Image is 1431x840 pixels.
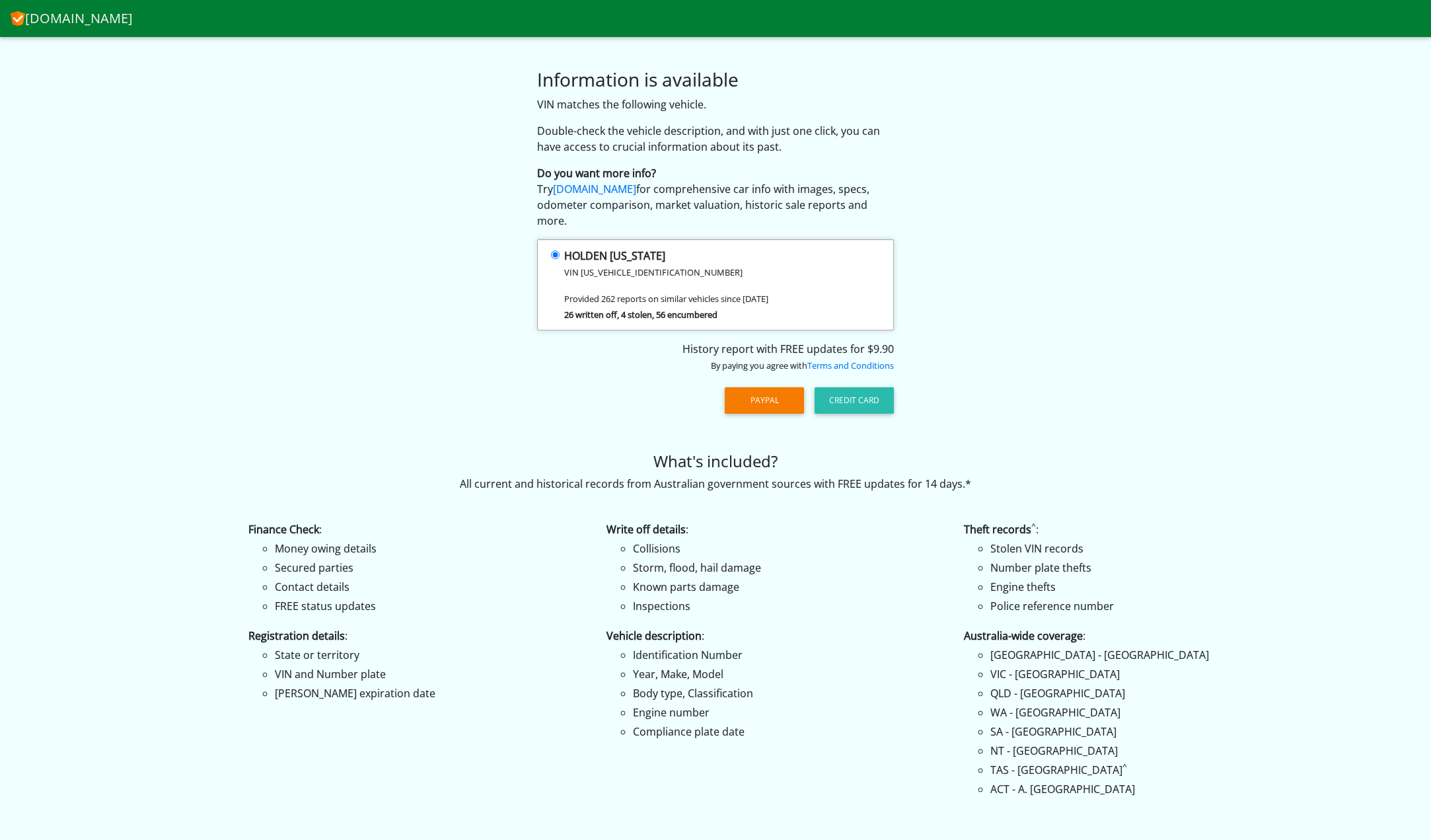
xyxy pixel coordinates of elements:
[1031,521,1036,532] sup: ^
[564,248,665,263] strong: HOLDEN [US_STATE]
[711,360,894,371] small: By paying you agree with
[990,781,1302,797] li: ACT - A. [GEOGRAPHIC_DATA]
[964,628,1302,797] li: :
[1122,761,1127,773] sup: ^
[275,685,587,701] li: [PERSON_NAME] expiration date
[606,522,686,537] strong: Write off details
[633,579,945,595] li: Known parts damage
[564,293,768,305] small: Provided 262 reports on similar vehicles since [DATE]
[633,666,945,682] li: Year, Make, Model
[248,522,319,537] strong: Finance Check
[275,666,587,682] li: VIN and Number plate
[633,705,945,720] li: Engine number
[633,560,945,576] li: Storm, flood, hail damage
[990,541,1302,556] li: Stolen VIN records
[537,96,894,112] p: VIN matches the following vehicle.
[537,69,894,91] h3: Information is available
[551,250,560,259] input: HOLDEN [US_STATE] VIN [US_VEHICLE_IDENTIFICATION_NUMBER] Provided 262 reports on similar vehicles...
[633,541,945,556] li: Collisions
[275,541,587,556] li: Money owing details
[564,309,717,321] strong: 26 written off, 4 stolen, 56 encumbered
[10,452,1421,471] h4: What's included?
[11,9,25,26] img: CheckVIN.com.au logo
[248,629,345,643] strong: Registration details
[633,685,945,701] li: Body type, Classification
[990,724,1302,740] li: SA - [GEOGRAPHIC_DATA]
[990,762,1302,778] li: TAS - [GEOGRAPHIC_DATA]
[633,647,945,663] li: Identification Number
[990,705,1302,720] li: WA - [GEOGRAPHIC_DATA]
[275,579,587,595] li: Contact details
[248,628,587,701] li: :
[725,387,804,414] button: PayPal
[564,266,743,278] small: VIN [US_VEHICLE_IDENTIFICATION_NUMBER]
[10,476,1421,492] p: All current and historical records from Australian government sources with FREE updates for 14 days.
[275,560,587,576] li: Secured parties
[964,522,1031,537] strong: Theft records
[537,341,894,373] div: History report with FREE updates for $9.90
[990,647,1302,663] li: [GEOGRAPHIC_DATA] - [GEOGRAPHIC_DATA]
[807,360,894,371] a: Terms and Conditions
[606,629,702,643] strong: Vehicle description
[275,647,587,663] li: State or territory
[990,579,1302,595] li: Engine thefts
[275,598,587,614] li: FREE status updates
[248,521,587,614] li: :
[990,666,1302,682] li: VIC - [GEOGRAPHIC_DATA]
[990,685,1302,701] li: QLD - [GEOGRAPHIC_DATA]
[633,598,945,614] li: Inspections
[11,5,133,32] a: [DOMAIN_NAME]
[553,182,636,196] a: [DOMAIN_NAME]
[606,628,945,740] li: :
[537,165,894,229] p: Try for comprehensive car info with images, specs, odometer comparison, market valuation, histori...
[964,521,1302,614] li: :
[964,629,1083,643] strong: Australia-wide coverage
[537,123,894,155] p: Double-check the vehicle description, and with just one click, you can have access to crucial inf...
[633,724,945,740] li: Compliance plate date
[990,743,1302,759] li: NT - [GEOGRAPHIC_DATA]
[990,560,1302,576] li: Number plate thefts
[606,521,945,614] li: :
[537,166,656,180] strong: Do you want more info?
[990,598,1302,614] li: Police reference number
[815,387,894,414] button: Credit Card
